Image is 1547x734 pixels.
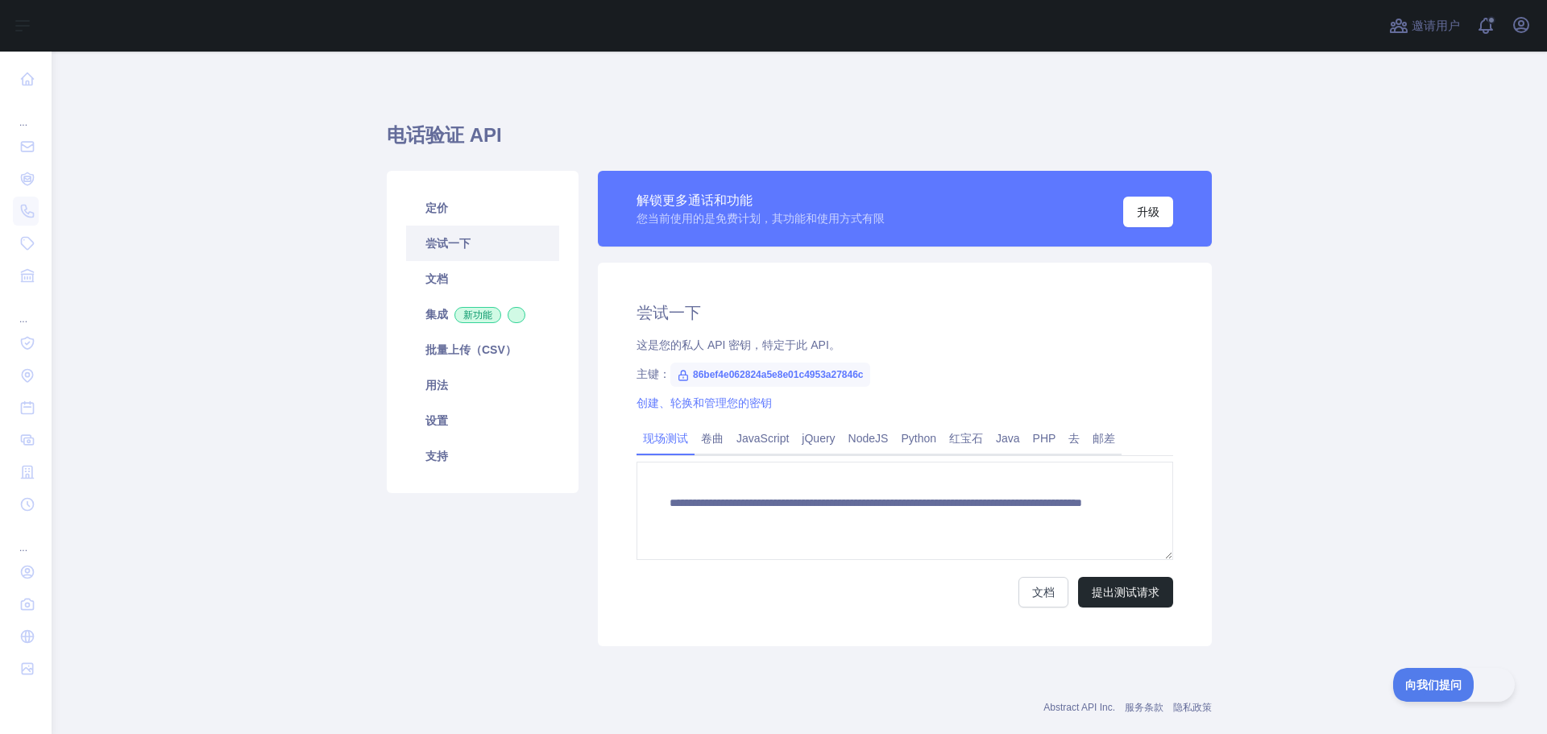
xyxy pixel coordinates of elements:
button: 邀请用户 [1386,13,1463,39]
font: Java [996,432,1020,445]
font: 文档 [425,272,448,285]
a: 尝试一下 [406,226,559,261]
font: ... [19,313,27,325]
font: 集成 [425,308,448,321]
font: PHP [1033,432,1056,445]
a: 文档 [406,261,559,297]
font: 您当前使用的是免费计划，其功能和使用方式有限 [637,212,885,225]
font: 升级 [1137,205,1159,218]
a: 服务条款 [1125,702,1163,713]
a: 设置 [406,403,559,438]
font: 定价 [425,201,448,214]
font: ... [19,117,27,128]
a: 支持 [406,438,559,474]
font: 文档 [1032,586,1055,599]
font: 红宝石 [949,432,983,445]
font: 电话验证 API [387,124,502,146]
font: 现场测试 [643,432,688,445]
font: 邮差 [1093,432,1115,445]
font: JavaScript [736,432,789,445]
a: 文档 [1018,577,1068,608]
font: 主键： [637,367,670,380]
font: 用法 [425,379,448,392]
font: 设置 [425,414,448,427]
font: 卷曲 [701,432,724,445]
a: 定价 [406,190,559,226]
font: 支持 [425,450,448,462]
a: Abstract API Inc. [1043,702,1115,713]
font: 尝试一下 [425,237,471,250]
font: 去 [1068,432,1080,445]
font: 解锁更多通话和功能 [637,193,753,207]
font: jQuery [802,432,835,445]
font: 批量上传（CSV） [425,343,516,356]
font: ... [19,542,27,554]
font: NodeJS [848,432,889,445]
font: 尝试一下 [637,304,701,321]
button: 提出测试请求 [1078,577,1173,608]
a: 批量上传（CSV） [406,332,559,367]
font: Python [901,432,936,445]
iframe: 切换客户支持 [1393,668,1515,702]
font: 提出测试请求 [1092,586,1159,599]
a: 集成新功能 [406,297,559,332]
a: 用法 [406,367,559,403]
font: 新功能 [463,309,492,321]
font: 邀请用户 [1412,19,1460,32]
a: 隐私政策 [1173,702,1212,713]
font: 这是您的私人 API 密钥，特定于此 API。 [637,338,840,351]
a: 创建、轮换和管理您的密钥 [637,396,772,409]
font: 86bef4e062824a5e8e01c4953a27846c [693,369,864,380]
button: 升级 [1123,197,1173,227]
